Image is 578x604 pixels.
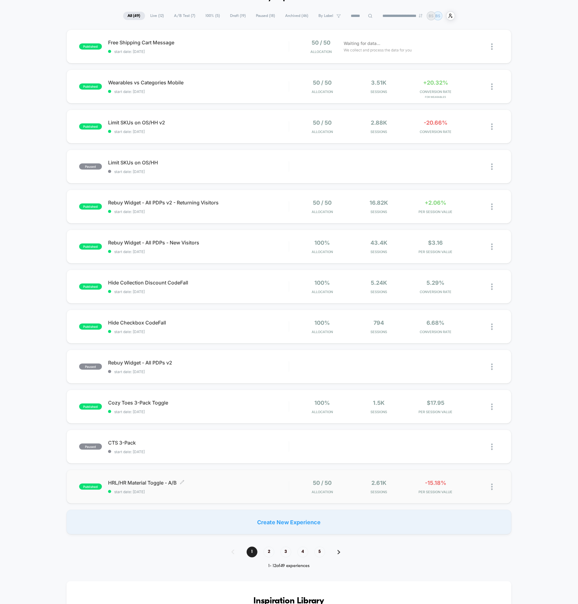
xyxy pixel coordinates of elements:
[108,320,289,326] span: Hide Checkbox CodeFall
[352,90,406,94] span: Sessions
[108,129,289,134] span: start date: [DATE]
[491,324,493,330] img: close
[108,369,289,374] span: start date: [DATE]
[371,79,387,86] span: 3.51k
[409,250,463,254] span: PER SESSION VALUE
[312,290,333,294] span: Allocation
[409,410,463,414] span: PER SESSION VALUE
[79,244,102,250] span: published
[344,47,412,53] span: We collect and process the data for you
[419,14,422,18] img: end
[409,90,463,94] span: CONVERSION RATE
[312,90,333,94] span: Allocation
[491,484,493,490] img: close
[108,209,289,214] span: start date: [DATE]
[435,14,440,18] p: BS
[79,83,102,90] span: published
[247,547,257,558] span: 1
[108,119,289,126] span: Limit SKUs on OS/HH v2
[409,95,463,99] span: for Wearables
[108,400,289,406] span: Cozy Toes 3-Pack Toggle
[352,290,406,294] span: Sessions
[312,210,333,214] span: Allocation
[409,490,463,494] span: PER SESSION VALUE
[425,480,446,486] span: -15.18%
[373,400,385,406] span: 1.5k
[491,83,493,90] img: close
[352,410,406,414] span: Sessions
[79,364,102,370] span: paused
[427,400,444,406] span: $17.95
[79,123,102,130] span: published
[314,240,330,246] span: 100%
[424,119,447,126] span: -20.66%
[264,547,274,558] span: 2
[491,244,493,250] img: close
[409,330,463,334] span: CONVERSION RATE
[370,199,388,206] span: 16.82k
[313,79,332,86] span: 50 / 50
[491,364,493,370] img: close
[409,290,463,294] span: CONVERSION RATE
[352,330,406,334] span: Sessions
[319,14,333,18] span: By Label
[371,119,387,126] span: 2.88k
[314,280,330,286] span: 100%
[170,12,200,20] span: A/B Test ( 7 )
[281,547,291,558] span: 3
[79,203,102,210] span: published
[108,440,289,446] span: CTS 3-Pack
[423,79,448,86] span: +20.32%
[79,484,102,490] span: published
[374,320,384,326] span: 794
[108,489,289,494] span: start date: [DATE]
[108,39,289,46] span: Free Shipping Cart Message
[108,360,289,366] span: Rebuy Widget - All PDPs v2
[123,12,145,20] span: All ( 49 )
[108,249,289,254] span: start date: [DATE]
[108,409,289,414] span: start date: [DATE]
[344,40,380,47] span: Waiting for data...
[312,410,333,414] span: Allocation
[313,480,332,486] span: 50 / 50
[108,280,289,286] span: Hide Collection Discount CodeFall
[491,203,493,210] img: close
[108,449,289,454] span: start date: [DATE]
[108,89,289,94] span: start date: [DATE]
[312,250,333,254] span: Allocation
[427,280,445,286] span: 5.29%
[491,123,493,130] img: close
[79,444,102,450] span: paused
[108,199,289,206] span: Rebuy Widget - All PDPs v2 - Returning Visitors
[281,12,313,20] span: Archived ( 46 )
[313,119,332,126] span: 50 / 50
[108,329,289,334] span: start date: [DATE]
[108,480,289,486] span: HRL/HR Material Toggle - A/B
[312,490,333,494] span: Allocation
[79,163,102,170] span: paused
[491,43,493,50] img: close
[338,550,340,554] img: pagination forward
[252,12,280,20] span: Paused ( 18 )
[429,14,434,18] p: BS
[108,159,289,166] span: Limit SKUs on OS/HH
[352,130,406,134] span: Sessions
[146,12,169,20] span: Live ( 12 )
[79,404,102,410] span: published
[108,289,289,294] span: start date: [DATE]
[79,324,102,330] span: published
[297,547,308,558] span: 4
[427,320,445,326] span: 6.68%
[201,12,225,20] span: 100% ( 5 )
[108,240,289,246] span: Rebuy Widget - All PDPs - New Visitors
[425,199,447,206] span: +2.06%
[67,510,511,534] div: Create New Experience
[428,240,443,246] span: $3.16
[409,130,463,134] span: CONVERSION RATE
[108,169,289,174] span: start date: [DATE]
[491,163,493,170] img: close
[79,284,102,290] span: published
[371,280,387,286] span: 5.24k
[491,444,493,450] img: close
[312,330,333,334] span: Allocation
